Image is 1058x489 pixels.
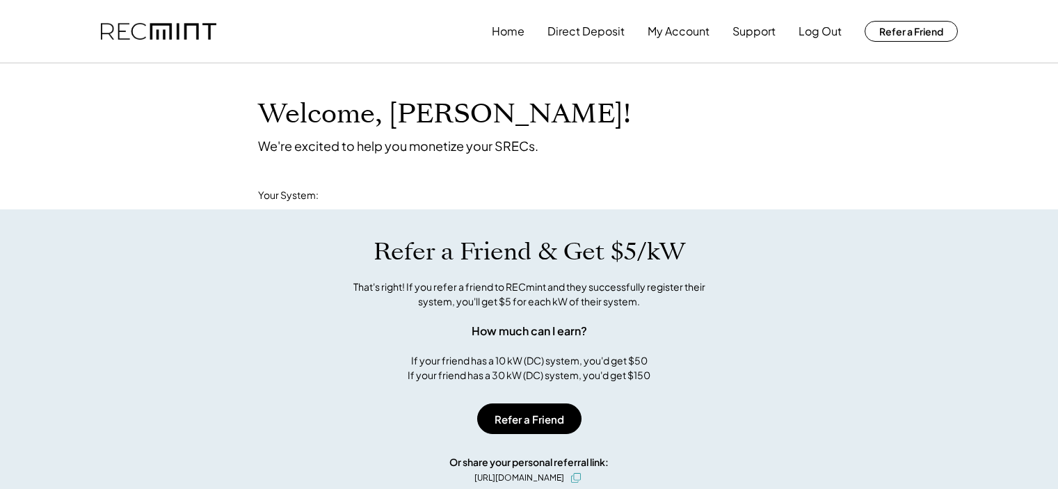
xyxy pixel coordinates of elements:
img: recmint-logotype%403x.png [101,23,216,40]
h1: Welcome, [PERSON_NAME]! [258,98,631,131]
button: Log Out [799,17,842,45]
button: Home [492,17,524,45]
button: Refer a Friend [865,21,958,42]
button: Support [732,17,776,45]
button: My Account [648,17,710,45]
button: Refer a Friend [477,403,582,434]
button: click to copy [568,470,584,486]
div: If your friend has a 10 kW (DC) system, you'd get $50 If your friend has a 30 kW (DC) system, you... [408,353,650,383]
div: [URL][DOMAIN_NAME] [474,472,564,484]
div: Or share your personal referral link: [449,455,609,470]
div: Your System: [258,189,319,202]
div: How much can I earn? [472,323,587,339]
h1: Refer a Friend & Get $5/kW [374,237,685,266]
div: That's right! If you refer a friend to RECmint and they successfully register their system, you'l... [338,280,721,309]
div: We're excited to help you monetize your SRECs. [258,138,538,154]
button: Direct Deposit [547,17,625,45]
